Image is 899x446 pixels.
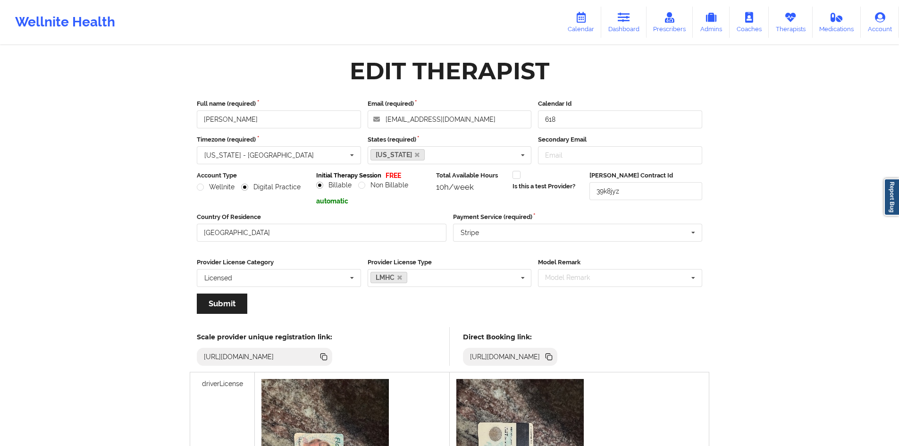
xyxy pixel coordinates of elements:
[769,7,813,38] a: Therapists
[647,7,693,38] a: Prescribers
[463,333,558,341] h5: Direct Booking link:
[461,229,479,236] div: Stripe
[204,275,232,281] div: Licensed
[368,110,532,128] input: Email address
[197,183,235,191] label: Wellnite
[241,183,301,191] label: Digital Practice
[386,171,401,180] p: FREE
[197,212,446,222] label: Country Of Residence
[368,258,532,267] label: Provider License Type
[513,182,575,191] label: Is this a test Provider?
[693,7,730,38] a: Admins
[370,149,425,160] a: [US_STATE]
[538,146,702,164] input: Email
[197,135,361,144] label: Timezone (required)
[316,196,429,206] p: automatic
[197,110,361,128] input: Full name
[197,294,247,314] button: Submit
[197,99,361,109] label: Full name (required)
[861,7,899,38] a: Account
[197,171,310,180] label: Account Type
[601,7,647,38] a: Dashboard
[884,178,899,216] a: Report Bug
[316,171,381,180] label: Initial Therapy Session
[538,110,702,128] input: Calendar Id
[543,272,604,283] div: Model Remark
[813,7,861,38] a: Medications
[436,182,506,192] div: 10h/week
[197,333,332,341] h5: Scale provider unique registration link:
[370,272,408,283] a: LMHC
[561,7,601,38] a: Calendar
[538,135,702,144] label: Secondary Email
[538,258,702,267] label: Model Remark
[436,171,506,180] label: Total Available Hours
[466,352,544,362] div: [URL][DOMAIN_NAME]
[358,181,408,189] label: Non Billable
[197,258,361,267] label: Provider License Category
[589,171,702,180] label: [PERSON_NAME] Contract Id
[316,181,352,189] label: Billable
[730,7,769,38] a: Coaches
[453,212,703,222] label: Payment Service (required)
[204,152,314,159] div: [US_STATE] - [GEOGRAPHIC_DATA]
[368,135,532,144] label: States (required)
[538,99,702,109] label: Calendar Id
[368,99,532,109] label: Email (required)
[589,182,702,200] input: Deel Contract Id
[200,352,278,362] div: [URL][DOMAIN_NAME]
[350,56,549,86] div: Edit Therapist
